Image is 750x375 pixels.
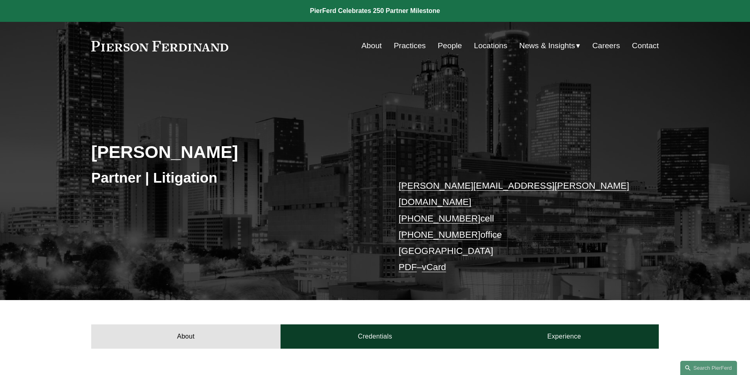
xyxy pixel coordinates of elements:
[469,324,659,349] a: Experience
[422,262,446,272] a: vCard
[399,178,635,276] p: cell office [GEOGRAPHIC_DATA] –
[680,361,737,375] a: Search this site
[91,141,375,162] h2: [PERSON_NAME]
[474,38,507,53] a: Locations
[519,39,575,53] span: News & Insights
[91,324,281,349] a: About
[519,38,581,53] a: folder dropdown
[362,38,382,53] a: About
[281,324,470,349] a: Credentials
[399,262,417,272] a: PDF
[399,230,480,240] a: [PHONE_NUMBER]
[438,38,462,53] a: People
[632,38,659,53] a: Contact
[399,181,629,207] a: [PERSON_NAME][EMAIL_ADDRESS][PERSON_NAME][DOMAIN_NAME]
[592,38,620,53] a: Careers
[399,213,480,224] a: [PHONE_NUMBER]
[91,169,375,187] h3: Partner | Litigation
[394,38,426,53] a: Practices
